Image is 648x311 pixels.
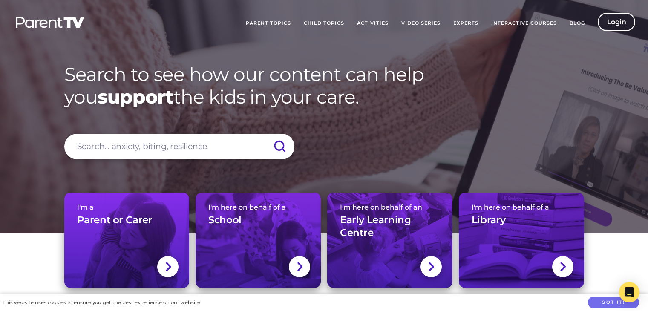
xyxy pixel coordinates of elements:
[3,298,201,307] div: This website uses cookies to ensure you get the best experience on our website.
[619,282,639,302] div: Open Intercom Messenger
[588,297,639,309] button: Got it!
[208,203,308,211] span: I'm here on behalf of a
[196,193,321,288] a: I'm here on behalf of aSchool
[395,13,447,34] a: Video Series
[98,85,173,108] strong: support
[327,193,452,288] a: I'm here on behalf of anEarly Learning Centre
[340,203,440,211] span: I'm here on behalf of an
[340,214,440,239] h3: Early Learning Centre
[598,13,636,31] a: Login
[297,261,303,272] img: svg+xml;base64,PHN2ZyBlbmFibGUtYmFja2dyb3VuZD0ibmV3IDAgMCAxNC44IDI1LjciIHZpZXdCb3g9IjAgMCAxNC44ID...
[447,13,485,34] a: Experts
[559,261,566,272] img: svg+xml;base64,PHN2ZyBlbmFibGUtYmFja2dyb3VuZD0ibmV3IDAgMCAxNC44IDI1LjciIHZpZXdCb3g9IjAgMCAxNC44ID...
[77,214,153,227] h3: Parent or Carer
[165,261,171,272] img: svg+xml;base64,PHN2ZyBlbmFibGUtYmFja2dyb3VuZD0ibmV3IDAgMCAxNC44IDI1LjciIHZpZXdCb3g9IjAgMCAxNC44ID...
[265,134,294,159] input: Submit
[563,13,591,34] a: Blog
[297,13,351,34] a: Child Topics
[472,214,506,227] h3: Library
[208,214,242,227] h3: School
[459,193,584,288] a: I'm here on behalf of aLibrary
[428,261,434,272] img: svg+xml;base64,PHN2ZyBlbmFibGUtYmFja2dyb3VuZD0ibmV3IDAgMCAxNC44IDI1LjciIHZpZXdCb3g9IjAgMCAxNC44ID...
[77,203,177,211] span: I'm a
[64,63,584,108] h1: Search to see how our content can help you the kids in your care.
[472,203,571,211] span: I'm here on behalf of a
[64,134,294,159] input: Search... anxiety, biting, resilience
[351,13,395,34] a: Activities
[239,13,297,34] a: Parent Topics
[15,16,85,29] img: parenttv-logo-white.4c85aaf.svg
[485,13,563,34] a: Interactive Courses
[64,193,190,288] a: I'm aParent or Carer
